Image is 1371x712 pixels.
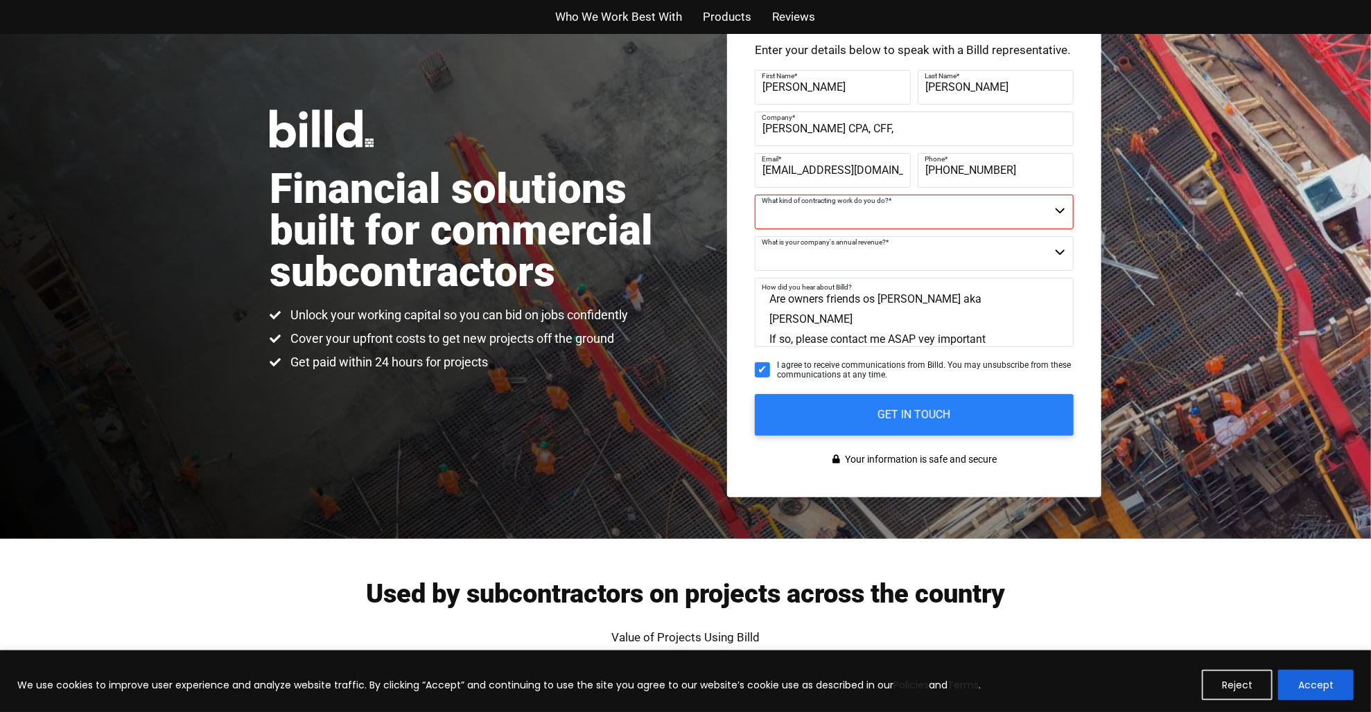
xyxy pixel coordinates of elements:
p: We use cookies to improve user experience and analyze website traffic. By clicking “Accept” and c... [17,677,981,693]
span: I agree to receive communications from Billd. You may unsubscribe from these communications at an... [777,360,1074,380]
span: Phone [925,155,945,163]
a: Policies [893,678,929,692]
input: GET IN TOUCH [755,394,1074,436]
span: Unlock your working capital so you can bid on jobs confidently [287,307,628,323]
span: Value of Projects Using Billd [611,630,760,644]
span: Last Name [925,72,957,80]
span: Email [762,155,778,163]
span: Company [762,114,792,121]
span: Get paid within 24 hours for projects [287,354,488,371]
button: Accept [1278,670,1354,700]
a: Terms [948,678,979,692]
h1: Financial solutions built for commercial subcontractors [270,168,685,293]
span: Cover your upfront costs to get new projects off the ground [287,330,614,347]
h2: Used by subcontractors on projects across the country [270,580,1101,607]
span: Your information is safe and secure [842,450,997,470]
button: Reject [1202,670,1273,700]
span: First Name [762,72,794,80]
a: Reviews [773,7,816,27]
input: I agree to receive communications from Billd. You may unsubscribe from these communications at an... [755,362,770,377]
span: How did you hear about Billd? [762,283,852,291]
p: Enter your details below to speak with a Billd representative. [755,44,1074,56]
a: Products [704,7,752,27]
textarea: Are owners friends os [PERSON_NAME] aka [PERSON_NAME] If so, please contact me ASAP vey important... [755,278,1074,347]
a: Who We Work Best With [556,7,683,27]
